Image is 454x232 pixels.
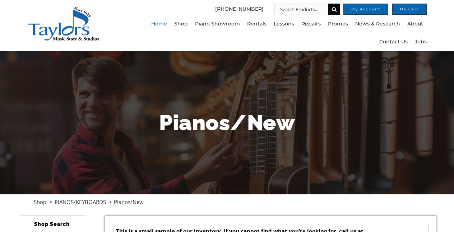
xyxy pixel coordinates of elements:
[215,4,264,15] a: [PHONE_NUMBER]
[415,36,427,48] span: Jobs
[274,4,328,15] input: Search Products...
[247,18,267,30] span: Rentals
[274,18,294,30] span: Lessons
[274,15,294,33] a: Lessons
[407,15,423,33] a: About
[151,18,167,30] span: Home
[174,18,188,30] span: Shop
[247,15,267,33] a: Rentals
[17,218,87,231] h2: Shop Search
[415,33,427,51] a: Jobs
[328,15,348,33] a: Promos
[379,33,408,51] a: Contact Us
[131,15,427,51] nav: Main Menu
[379,36,408,48] span: Contact Us
[17,108,437,138] h1: Pianos/New
[328,18,348,30] span: Promos
[301,18,321,30] span: Repairs
[392,4,427,15] a: My Cart
[355,15,400,33] a: News & Research
[111,198,149,205] a: Pianos/New
[27,5,99,13] a: taylors-music-store-west-chester
[174,15,188,33] a: Shop
[328,4,340,15] input: Search
[131,4,427,15] nav: Top Right
[355,18,400,30] span: News & Research
[195,15,240,33] a: Piano Showroom
[301,15,321,33] a: Repairs
[407,18,423,30] span: About
[343,4,388,15] a: My Account
[52,198,111,205] a: PIANOS/KEYBOARDS
[151,15,167,33] a: Home
[31,198,52,205] a: Shop
[195,18,240,30] span: Piano Showroom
